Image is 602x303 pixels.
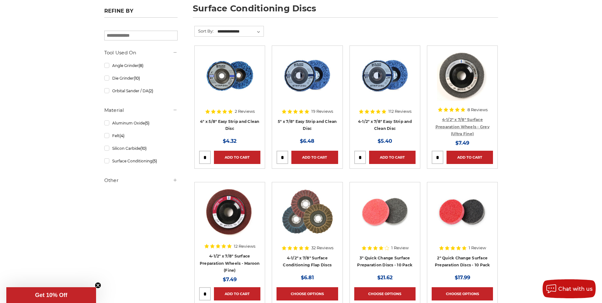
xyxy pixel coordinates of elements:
h5: Tool Used On [104,49,178,57]
a: Aluminum Oxide [104,118,178,129]
a: 5" x 7/8" Easy Strip and Clean Disc [278,119,337,131]
span: $7.49 [455,140,469,146]
h5: Other [104,177,178,184]
a: 3 inch surface preparation discs [354,187,416,248]
span: Chat with us [558,286,593,292]
a: Orbital Sander / DA [104,85,178,96]
a: blue clean and strip disc [277,50,338,112]
span: $6.81 [301,275,314,281]
span: 1 Review [391,246,409,250]
span: $7.49 [223,276,237,282]
a: Choose Options [354,287,416,300]
a: 4-1/2" x 7/8" Easy Strip and Clean Disc [354,50,416,112]
span: (5) [152,159,157,163]
a: Die Grinder [104,73,178,84]
img: Scotch brite flap discs [281,187,333,237]
span: (4) [119,133,125,138]
span: 112 Reviews [388,109,411,113]
span: (10) [140,146,147,151]
a: Surface Conditioning [104,155,178,167]
h5: Material [104,106,178,114]
h5: Refine by [104,8,178,18]
a: Angle Grinder [104,60,178,71]
a: 4" x 5/8" easy strip and clean discs [199,50,260,112]
span: (2) [149,88,153,93]
a: Felt [104,130,178,141]
span: (8) [138,63,143,68]
a: Choose Options [277,287,338,300]
a: Add to Cart [291,151,338,164]
img: Maroon Surface Prep Disc [204,187,255,237]
span: $5.40 [378,138,392,144]
a: Scotch brite flap discs [277,187,338,248]
span: $6.48 [300,138,314,144]
span: $17.99 [455,275,470,281]
span: 19 Reviews [311,109,333,113]
img: 4-1/2" x 7/8" Easy Strip and Clean Disc [358,50,412,101]
span: Get 10% Off [35,292,67,298]
div: Get 10% OffClose teaser [6,287,96,303]
img: 3 inch surface preparation discs [360,187,410,237]
img: Gray Surface Prep Disc [437,50,488,101]
label: Sort By: [195,26,214,36]
a: 3" Quick Change Surface Preparation Discs - 10 Pack [357,256,412,268]
img: blue clean and strip disc [282,50,332,101]
img: 4" x 5/8" easy strip and clean discs [204,50,255,101]
span: 1 Review [469,246,486,250]
a: Add to Cart [369,151,416,164]
span: 12 Reviews [234,244,255,248]
button: Close teaser [95,282,101,288]
span: 8 Reviews [467,108,488,112]
a: Choose Options [432,287,493,300]
a: Gray Surface Prep Disc [432,50,493,112]
button: Chat with us [543,279,596,298]
a: 4" x 5/8" Easy Strip and Clean Disc [200,119,259,131]
span: (5) [145,121,149,125]
a: 4-1/2" x 7/8" Easy Strip and Clean Disc [358,119,412,131]
a: 2" Quick Change Surface Preparation Discs - 10 Pack [435,256,490,268]
span: $21.62 [377,275,392,281]
a: Add to Cart [214,287,260,300]
span: (10) [134,76,140,81]
a: Add to Cart [214,151,260,164]
span: $4.32 [223,138,236,144]
h1: surface conditioning discs [193,4,498,18]
a: 4-1/2" x 7/8" Surface Conditioning Flap Discs [283,256,331,268]
a: 4-1/2" x 7/8" Surface Preparation Wheels - Grey (Ultra Fine) [435,117,490,136]
a: Maroon Surface Prep Disc [199,187,260,248]
a: Add to Cart [447,151,493,164]
a: Silicon Carbide [104,143,178,154]
span: 2 Reviews [235,109,255,113]
a: 2 inch surface preparation discs [432,187,493,248]
a: 4-1/2" x 7/8" Surface Preparation Wheels - Maroon (Fine) [200,254,260,273]
span: 32 Reviews [311,246,333,250]
select: Sort By: [216,27,264,36]
img: 2 inch surface preparation discs [437,187,488,237]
